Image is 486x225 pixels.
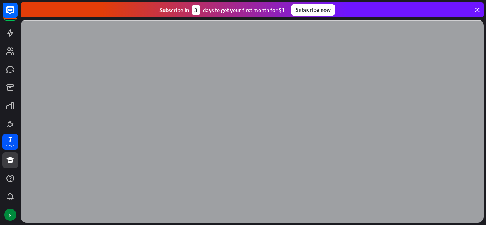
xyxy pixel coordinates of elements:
a: 7 days [2,134,18,150]
div: Subscribe in days to get your first month for $1 [159,5,285,15]
div: Subscribe now [291,4,335,16]
div: N [4,209,16,221]
div: 7 [8,136,12,143]
div: 3 [192,5,200,15]
div: days [6,143,14,148]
